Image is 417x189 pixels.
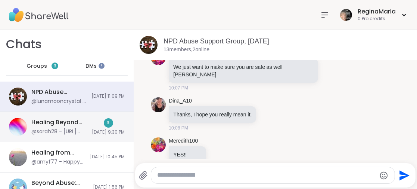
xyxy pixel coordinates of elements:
[9,2,69,28] img: ShareWell Nav Logo
[340,9,352,21] img: ReginaMaria
[91,93,125,100] span: [DATE] 11:09 PM
[31,179,88,187] div: Beyond Abuse: Healing After No-Contact, [DATE]
[169,97,192,105] a: Dina_A10
[9,88,27,106] img: NPD Abuse Support Group, Oct 13
[27,63,47,70] span: Groups
[54,63,56,69] span: 3
[151,97,166,112] img: https://sharewell-space-live.sfo3.digitaloceanspaces.com/user-generated/39d503a9-586f-4316-9d75-2...
[6,36,42,53] h1: Chats
[151,137,166,152] img: https://sharewell-space-live.sfo3.digitaloceanspaces.com/user-generated/e161fd1c-8b80-4975-a4aa-5...
[31,98,87,105] div: @lunamooncrystal - The session was over i think
[31,118,87,126] div: Healing Beyond Abuse 4/7: Reclaiming Identity, [DATE]
[31,88,87,96] div: NPD Abuse Support Group, [DATE]
[173,63,314,78] p: We just want to make sure you are safe as well [PERSON_NAME]
[31,128,87,135] div: @sarah28 - [URL][DOMAIN_NAME] here's the next one! @DJ16
[104,118,113,128] div: 3
[169,125,188,131] span: 10:08 PM
[169,85,188,91] span: 10:07 PM
[173,111,252,118] p: Thanks, I hope you really mean it.
[164,37,269,45] a: NPD Abuse Support Group, [DATE]
[140,36,158,54] img: NPD Abuse Support Group, Oct 13
[379,171,388,180] button: Emoji picker
[9,118,27,136] img: Healing Beyond Abuse 4/7: Reclaiming Identity, Oct 13
[99,63,105,69] iframe: Spotlight
[395,167,412,184] button: Send
[358,16,396,22] div: 0 Pro credits
[31,158,85,166] div: @amyf77 - Happy [DATE] from [GEOGRAPHIC_DATA]
[164,46,209,54] p: 13 members, 2 online
[85,63,97,70] span: DMs
[157,171,376,179] textarea: Type your message
[173,151,202,158] p: YES!!
[90,154,125,160] span: [DATE] 10:45 PM
[169,137,198,145] a: Meredith100
[92,129,125,135] span: [DATE] 9:30 PM
[9,148,27,166] img: Healing from Emotional Abuse, Oct 10
[358,7,396,16] div: ReginaMaria
[31,149,85,157] div: Healing from Emotional Abuse, [DATE]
